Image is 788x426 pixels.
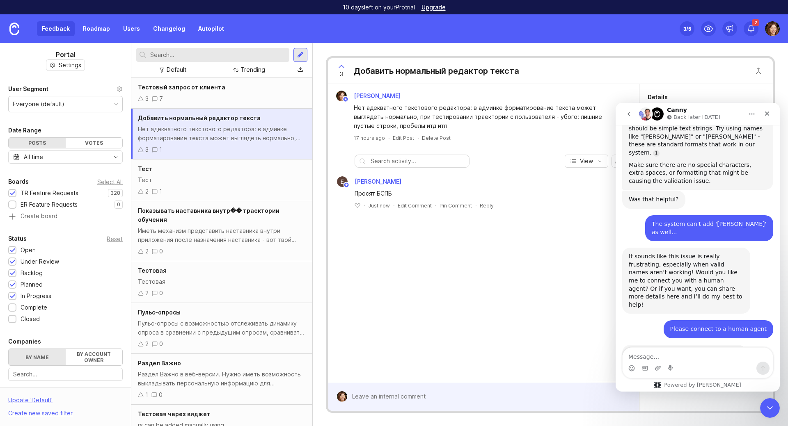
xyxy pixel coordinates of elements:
div: Нет адекватного текстового редактора: в админке форматирование текста может выглядеть нормально, ... [138,125,306,143]
button: Elena Kushpel [765,21,780,36]
label: By name [9,349,66,365]
div: 2 [145,339,149,349]
p: 328 [110,190,120,196]
p: 10 days left on your Pro trial [343,3,415,11]
div: Everyone (default) [13,100,64,109]
div: Companies [8,337,41,346]
input: Search... [13,370,118,379]
span: 2 [752,19,759,26]
div: · [417,134,419,141]
a: ТестоваяТестовая20 [131,261,312,303]
a: Autopilot [193,21,229,36]
div: 0 [159,247,163,256]
a: ТестТест21 [131,159,312,201]
div: · [388,134,389,141]
div: Delete Post [422,134,451,141]
span: Settings [59,61,81,69]
div: Posts [9,138,66,148]
input: Search... [150,50,286,59]
a: Changelog [148,21,190,36]
div: · [475,202,476,209]
div: Пульс-опросы с возможностью отслеживать динамику опроса в сравнении с предыдущим опросам, сравнив... [138,319,306,337]
a: Елена Кушпель[PERSON_NAME] [332,176,401,187]
span: Тестовый запрос от клиента [138,84,225,91]
div: Нет адекватного текстового редактора: в админке форматирование текста может выглядеть нормально, ... [354,103,623,130]
span: Добавить нормальный редактор текста [138,114,261,121]
div: 1 [159,145,162,154]
div: 1 [159,187,162,196]
div: 2 [145,187,149,196]
div: Reply [480,202,494,209]
p: 0 [117,201,120,208]
button: View [565,155,608,168]
div: All time [24,153,43,162]
a: Тестовый запрос от клиента37 [131,78,312,109]
div: TR Feature Requests [21,189,78,198]
div: Edit Comment [398,202,432,209]
span: Пульс-опросы [138,309,181,316]
div: 3 [145,145,149,154]
div: Добавить нормальный редактор текста [354,65,519,77]
div: 0 [159,390,163,399]
input: Search activity... [371,157,465,166]
span: Тестовая [138,267,167,274]
div: Update ' Default ' [8,396,53,409]
div: Тест [138,175,306,185]
img: Canny Home [9,23,19,35]
div: Boards [8,177,29,187]
span: Раздел Важно [138,360,181,367]
div: 2 [145,247,149,256]
div: · [393,202,394,209]
svg: toggle icon [109,154,122,160]
span: [PERSON_NAME] [354,92,401,99]
img: Елена Кушпель [337,176,348,187]
div: 3 /5 [683,23,691,34]
div: 1 [145,390,148,399]
a: Settings [46,59,85,71]
div: 2 [145,289,149,298]
div: Under Review [21,257,59,266]
a: 17 hours ago [354,134,385,141]
div: 3 [145,94,149,103]
span: Тест [138,165,152,172]
h1: Portal [56,50,76,59]
span: View [580,157,593,165]
a: Elena Kushpel[PERSON_NAME] [331,91,407,101]
div: Create new saved filter [8,409,73,418]
div: Planned [21,280,43,289]
div: Trending [241,65,265,74]
div: Status [8,234,27,244]
div: Reset [107,237,123,241]
img: Elena Kushpel [336,91,347,101]
span: Just now [368,202,390,209]
label: By account owner [66,349,123,365]
div: 7 [159,94,163,103]
img: member badge [342,96,348,103]
div: · [435,202,436,209]
div: Backlog [21,269,43,278]
div: Edit Post [393,134,414,141]
img: member badge [343,182,349,188]
a: Upgrade [421,5,446,10]
div: Иметь механизм представить наставника внутри приложения после назначения наставника - вот твой на... [138,226,306,244]
button: 3/5 [680,21,694,36]
span: [PERSON_NAME] [355,178,401,185]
